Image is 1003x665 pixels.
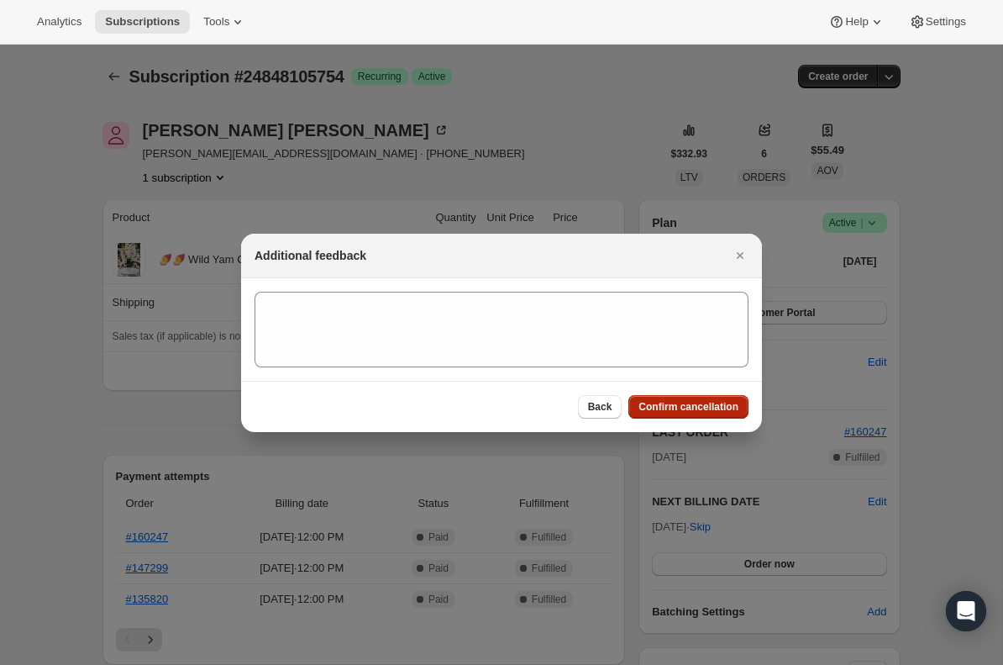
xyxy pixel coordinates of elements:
span: Analytics [37,15,81,29]
button: Analytics [27,10,92,34]
button: Close [728,244,752,267]
span: Subscriptions [105,15,180,29]
button: Confirm cancellation [628,395,748,419]
button: Subscriptions [95,10,190,34]
span: Back [588,400,612,414]
span: Confirm cancellation [638,400,738,414]
button: Back [578,395,622,419]
button: Tools [193,10,256,34]
div: Open Intercom Messenger [946,591,986,631]
button: Help [818,10,895,34]
h2: Additional feedback [255,247,366,264]
span: Tools [203,15,229,29]
span: Settings [926,15,966,29]
button: Settings [899,10,976,34]
span: Help [845,15,868,29]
